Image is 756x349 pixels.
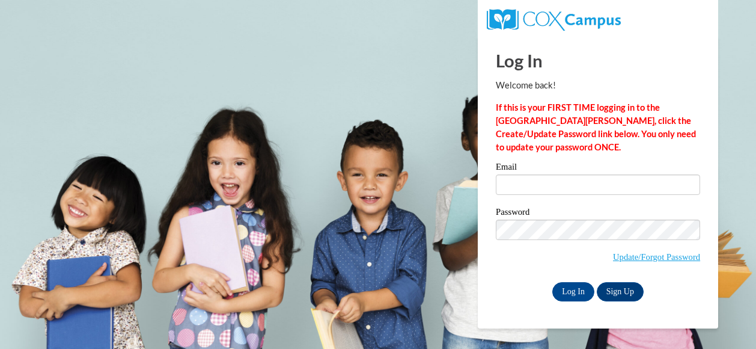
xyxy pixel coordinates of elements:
label: Password [496,208,700,220]
label: Email [496,162,700,174]
strong: If this is your FIRST TIME logging in to the [GEOGRAPHIC_DATA][PERSON_NAME], click the Create/Upd... [496,102,696,152]
img: COX Campus [487,9,621,31]
h1: Log In [496,48,700,73]
p: Welcome back! [496,79,700,92]
a: Sign Up [597,282,644,301]
input: Log In [552,282,594,301]
a: Update/Forgot Password [613,252,700,262]
a: COX Campus [487,14,621,24]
